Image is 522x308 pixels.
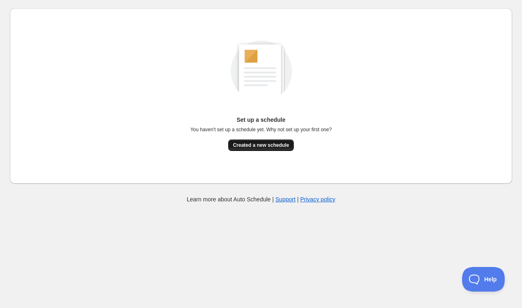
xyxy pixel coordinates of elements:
a: Support [275,196,295,203]
button: Created a new schedule [228,139,294,151]
iframe: Toggle Customer Support [462,267,506,292]
span: Created a new schedule [233,142,289,148]
a: Privacy policy [300,196,336,203]
p: Learn more about Auto Schedule | | [187,195,335,203]
p: You haven't set up a schedule yet. Why not set up your first one? [190,126,332,133]
p: Set up a schedule [190,116,332,124]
